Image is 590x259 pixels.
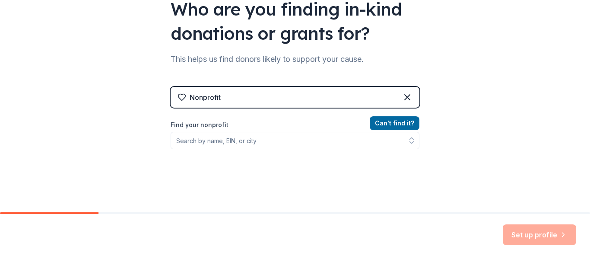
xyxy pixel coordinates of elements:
[171,132,419,149] input: Search by name, EIN, or city
[190,92,221,102] div: Nonprofit
[171,120,419,130] label: Find your nonprofit
[171,52,419,66] div: This helps us find donors likely to support your cause.
[370,116,419,130] button: Can't find it?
